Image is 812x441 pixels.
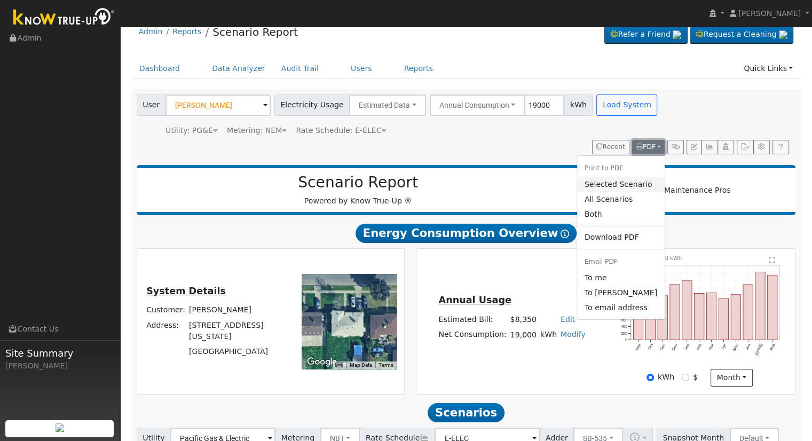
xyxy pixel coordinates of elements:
button: Edit User [687,140,701,155]
span: Electricity Usage [274,94,350,116]
li: Email PDF [577,253,665,271]
h2: Scenario Report [147,174,569,192]
img: Know True-Up [8,6,120,30]
a: Reports [396,59,441,78]
a: Help Link [772,140,789,155]
a: Edit [561,315,575,324]
text: 0 [625,337,627,342]
div: Powered by Know True-Up ® [142,174,574,207]
button: Keyboard shortcuts [335,361,343,369]
a: Dashboard [131,59,188,78]
button: Load System [596,94,657,116]
text: Sep [634,343,642,351]
button: month [711,369,753,387]
text: Apr [720,343,727,351]
img: retrieve [56,423,64,432]
text: Mar [708,343,715,351]
label: kWh [658,372,674,383]
td: [GEOGRAPHIC_DATA] [187,344,287,359]
span: Scenarios [428,403,504,422]
td: 19,000 [508,327,538,343]
button: Settings [753,140,770,155]
td: Net Consumption: [437,327,508,343]
a: Request a Cleaning [690,26,793,44]
span: [PERSON_NAME] [738,9,801,18]
text:  [769,257,775,263]
a: Terms (opens in new tab) [379,362,393,368]
a: Refer a Friend [604,26,688,44]
rect: onclick="" [670,285,680,340]
a: rusama@comcast.net [577,286,665,301]
text: May [732,343,739,352]
a: Selected Scenario [577,177,665,192]
div: [PERSON_NAME] [5,360,114,372]
span: PDF [636,143,656,151]
button: Map Data [350,361,372,369]
img: retrieve [673,30,681,39]
input: Select a User [165,94,271,116]
text: 400 [621,324,627,329]
div: Metering: NEM [227,125,287,136]
rect: onclick="" [743,285,753,340]
button: Recent [592,140,629,155]
button: Multi-Series Graph [701,140,718,155]
rect: onclick="" [682,281,692,340]
a: Data Analyzer [204,59,273,78]
button: Generate Report Link [667,140,684,155]
text: Dec [671,343,679,351]
span: Energy Consumption Overview [356,224,577,243]
a: All Scenarios [577,192,665,207]
u: Annual Usage [438,295,511,305]
u: System Details [146,286,226,296]
img: Google [304,355,340,369]
a: Reports [172,27,201,36]
li: Print to PDF [577,160,665,177]
td: [PERSON_NAME] [187,303,287,318]
text: Pull 19,000 kWh [639,255,682,261]
text: 200 [621,330,627,335]
td: $8,350 [508,312,538,327]
text: Aug [769,343,776,351]
a: Download PDF [577,230,665,245]
img: Solar Maintenance Pros [634,185,730,196]
rect: onclick="" [645,293,655,340]
rect: onclick="" [719,298,728,340]
span: kWh [564,94,593,116]
a: Both [577,207,665,222]
label: $ [693,372,698,383]
a: Admin [139,27,163,36]
a: To email address [577,301,665,316]
text: 600 [621,318,627,322]
text: Oct [647,343,654,350]
rect: onclick="" [755,272,765,340]
text: Jan [683,343,690,351]
td: Address: [145,318,187,344]
span: Site Summary [5,346,114,360]
rect: onclick="" [768,275,777,340]
td: Customer: [145,303,187,318]
rect: onclick="" [633,286,643,340]
td: [STREET_ADDRESS][US_STATE] [187,318,287,344]
i: Show Help [561,230,569,238]
span: User [137,94,166,116]
a: Audit Trail [273,59,327,78]
a: Modify [561,330,586,338]
button: Annual Consumption [430,94,525,116]
div: Utility: PG&E [165,125,218,136]
a: Users [343,59,380,78]
rect: onclick="" [695,293,704,340]
text: Jun [744,343,751,351]
button: Export Interval Data [737,140,753,155]
rect: onclick="" [658,295,667,340]
rect: onclick="" [707,293,716,340]
text: Feb [696,343,703,351]
input: $ [682,374,689,381]
span: Alias: None [296,126,386,135]
text: [DATE] [754,343,764,356]
a: joshh@solarnegotiators.com [577,271,665,286]
td: Estimated Bill: [437,312,508,327]
input: kWh [647,374,654,381]
a: Open this area in Google Maps (opens a new window) [304,355,340,369]
text: Nov [659,343,666,351]
button: Estimated Data [349,94,426,116]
